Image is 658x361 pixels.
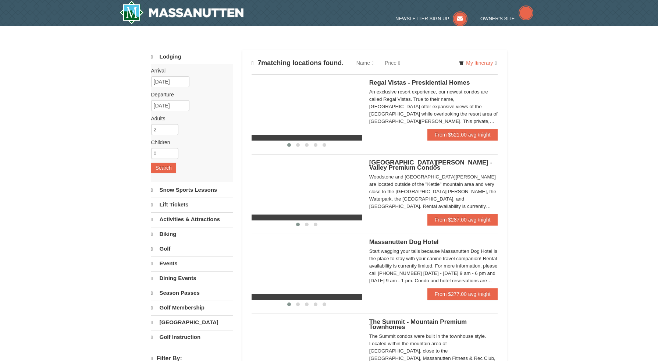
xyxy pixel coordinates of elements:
a: Newsletter Sign Up [395,16,467,21]
div: Start wagging your tails because Massanutten Dog Hotel is the place to stay with your canine trav... [369,248,498,284]
label: Children [151,139,228,146]
a: Owner's Site [480,16,533,21]
a: From $287.00 avg /night [427,214,498,226]
a: My Itinerary [454,57,501,68]
a: Golf [151,242,233,256]
a: From $277.00 avg /night [427,288,498,300]
a: Price [379,56,406,70]
label: Departure [151,91,228,98]
a: Activities & Attractions [151,212,233,226]
a: Events [151,256,233,270]
label: Adults [151,115,228,122]
a: Snow Sports Lessons [151,183,233,197]
a: Lodging [151,50,233,64]
label: Arrival [151,67,228,74]
a: [GEOGRAPHIC_DATA] [151,315,233,329]
a: Golf Instruction [151,330,233,344]
a: Dining Events [151,271,233,285]
span: Regal Vistas - Presidential Homes [369,79,470,86]
span: Owner's Site [480,16,515,21]
a: Name [351,56,379,70]
div: An exclusive resort experience, our newest condos are called Regal Vistas. True to their name, [G... [369,88,498,125]
a: From $521.00 avg /night [427,129,498,141]
a: Lift Tickets [151,198,233,212]
img: Massanutten Resort Logo [120,1,244,24]
a: Massanutten Resort [120,1,244,24]
div: Woodstone and [GEOGRAPHIC_DATA][PERSON_NAME] are located outside of the "Kettle" mountain area an... [369,173,498,210]
span: Massanutten Dog Hotel [369,238,439,245]
span: The Summit - Mountain Premium Townhomes [369,318,467,330]
span: Newsletter Sign Up [395,16,449,21]
a: Golf Membership [151,301,233,315]
button: Search [151,163,176,173]
span: [GEOGRAPHIC_DATA][PERSON_NAME] - Valley Premium Condos [369,159,492,171]
a: Biking [151,227,233,241]
a: Season Passes [151,286,233,300]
